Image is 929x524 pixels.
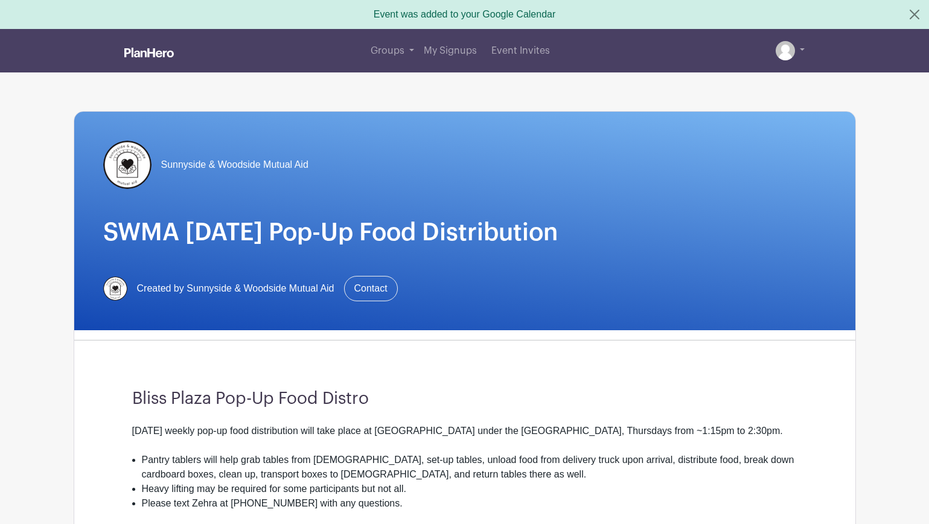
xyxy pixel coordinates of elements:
li: Pantry tablers will help grab tables from [DEMOGRAPHIC_DATA], set-up tables, unload food from del... [142,453,797,482]
h1: SWMA [DATE] Pop-Up Food Distribution [103,218,826,247]
span: Groups [371,46,404,56]
img: 256.png [103,141,152,189]
a: My Signups [419,29,482,72]
span: Event Invites [491,46,550,56]
a: Contact [344,276,398,301]
li: Please text Zehra at [PHONE_NUMBER] with any questions. [142,496,797,511]
img: logo_white-6c42ec7e38ccf1d336a20a19083b03d10ae64f83f12c07503d8b9e83406b4c7d.svg [124,48,174,57]
span: Created by Sunnyside & Woodside Mutual Aid [137,281,334,296]
span: Sunnyside & Woodside Mutual Aid [161,158,308,172]
h3: Bliss Plaza Pop-Up Food Distro [132,389,797,409]
li: Heavy lifting may be required for some participants but not all. [142,482,797,496]
a: Groups [366,29,420,72]
div: [DATE] weekly pop-up food distribution will take place at [GEOGRAPHIC_DATA] under the [GEOGRAPHIC... [132,424,797,453]
img: 256.png [103,276,127,301]
span: My Signups [424,46,477,56]
a: Event Invites [487,29,555,72]
img: default-ce2991bfa6775e67f084385cd625a349d9dcbb7a52a09fb2fda1e96e2d18dcdb.png [776,41,795,60]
